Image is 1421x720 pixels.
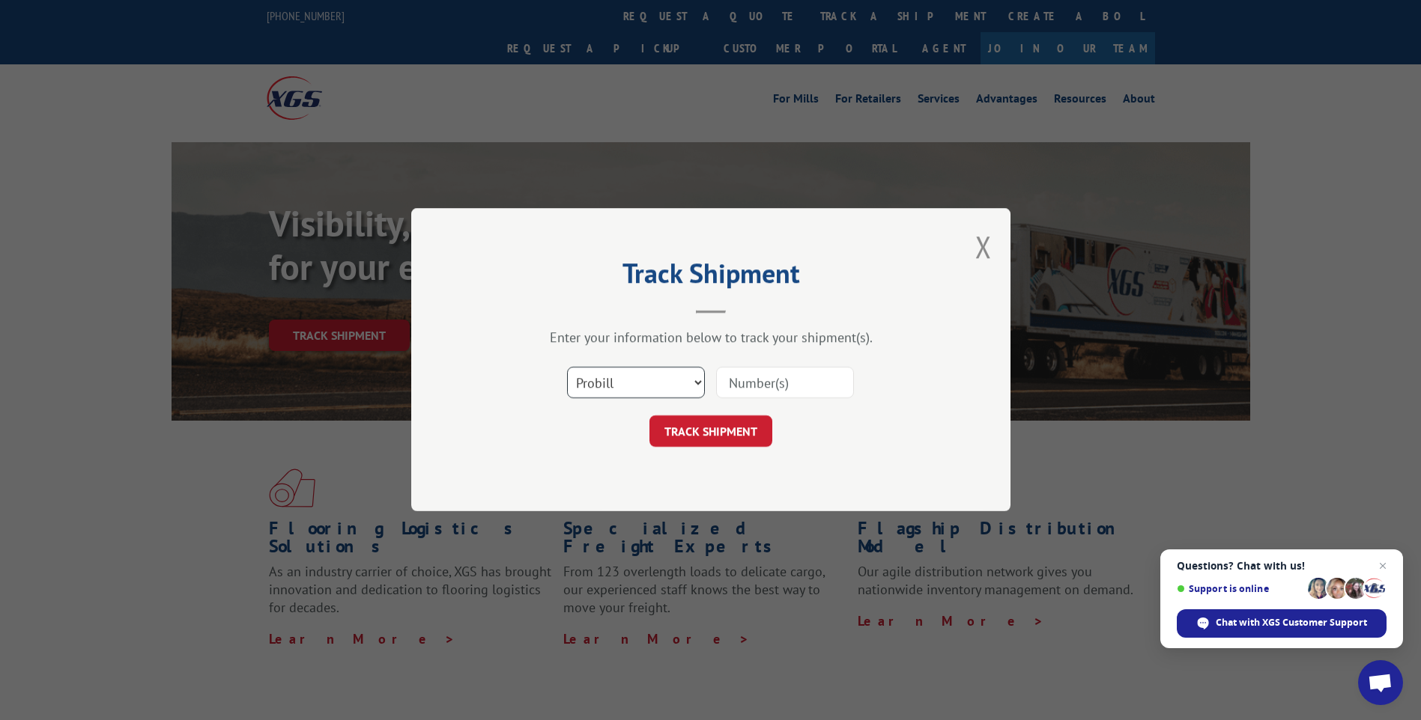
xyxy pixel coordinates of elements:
span: Chat with XGS Customer Support [1177,609,1387,638]
span: Chat with XGS Customer Support [1216,616,1367,629]
h2: Track Shipment [486,263,936,291]
button: TRACK SHIPMENT [649,416,772,448]
a: Open chat [1358,660,1403,705]
span: Questions? Chat with us! [1177,560,1387,572]
span: Support is online [1177,583,1303,594]
div: Enter your information below to track your shipment(s). [486,329,936,347]
input: Number(s) [716,367,854,399]
button: Close modal [975,227,992,266]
